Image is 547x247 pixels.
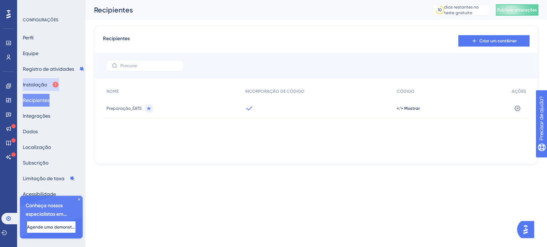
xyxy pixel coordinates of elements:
[23,94,50,107] button: Recipientes
[17,3,61,9] font: Precisar de ajuda?
[497,7,537,12] font: Publicar alterações
[23,129,38,134] font: Dados
[23,125,38,138] button: Dados
[94,6,133,14] font: Recipientes
[23,156,48,169] button: Subscrição
[103,36,130,42] font: Recipientes
[23,188,56,200] button: Acessibilidade
[496,4,538,16] button: Publicar alterações
[438,7,442,12] font: 10
[458,35,530,47] button: Criar um contêiner
[23,172,75,185] button: Limitação de taxa
[120,63,178,68] input: Procurar
[27,221,75,233] button: Agende uma demonstração
[23,176,64,181] font: Limitação de taxa
[23,160,48,166] font: Subscrição
[479,38,517,43] font: Criar um contêiner
[23,144,51,150] font: Localização
[23,97,50,103] font: Recipientes
[512,89,526,94] font: AÇÕES
[23,35,33,41] font: Perfil
[23,109,50,122] button: Integrações
[23,141,51,154] button: Localização
[26,203,67,226] font: Conheça nossos especialistas em integração 🎧
[27,225,84,230] font: Agende uma demonstração
[23,47,38,60] button: Equipe
[444,5,479,15] font: dias restantes no teste gratuito
[397,106,420,111] button: </> Mostrar
[397,89,415,94] font: CÓDIGO
[23,82,47,87] font: Instalação
[106,106,142,111] font: Preparação_EATS
[23,50,38,56] font: Equipe
[23,66,74,72] font: Registro de atividades
[517,219,538,240] iframe: Iniciador do Assistente de IA do UserGuiding
[23,63,85,75] button: Registro de atividades
[23,191,56,197] font: Acessibilidade
[245,89,304,94] font: INCORPORAÇÃO DE CÓDIGO
[23,17,58,22] font: CONFIGURAÇÕES
[106,89,119,94] font: NOME
[23,78,59,91] button: Instalação
[23,113,50,119] font: Integrações
[23,31,33,44] button: Perfil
